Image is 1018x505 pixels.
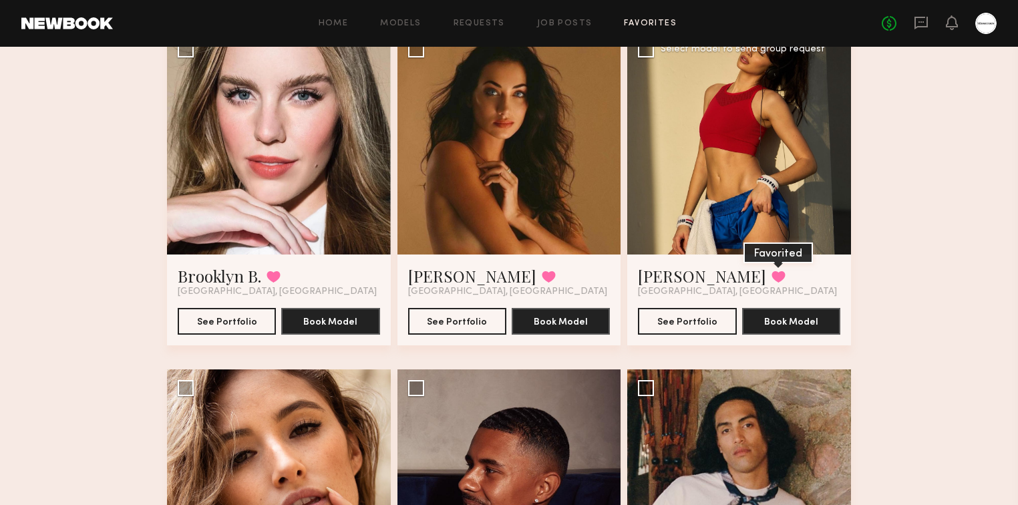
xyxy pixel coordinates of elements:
span: [GEOGRAPHIC_DATA], [GEOGRAPHIC_DATA] [638,287,837,297]
a: Book Model [742,315,840,327]
a: Favorites [624,19,677,28]
a: [PERSON_NAME] [638,265,766,287]
button: Book Model [281,308,379,335]
a: Requests [454,19,505,28]
button: See Portfolio [638,308,736,335]
a: Models [380,19,421,28]
button: Book Model [742,308,840,335]
a: Home [319,19,349,28]
a: Brooklyn B. [178,265,261,287]
button: See Portfolio [178,308,276,335]
a: Book Model [512,315,610,327]
a: [PERSON_NAME] [408,265,536,287]
span: [GEOGRAPHIC_DATA], [GEOGRAPHIC_DATA] [408,287,607,297]
a: Job Posts [537,19,592,28]
div: Select model to send group request [661,45,825,54]
button: See Portfolio [408,308,506,335]
a: Book Model [281,315,379,327]
span: [GEOGRAPHIC_DATA], [GEOGRAPHIC_DATA] [178,287,377,297]
button: Book Model [512,308,610,335]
